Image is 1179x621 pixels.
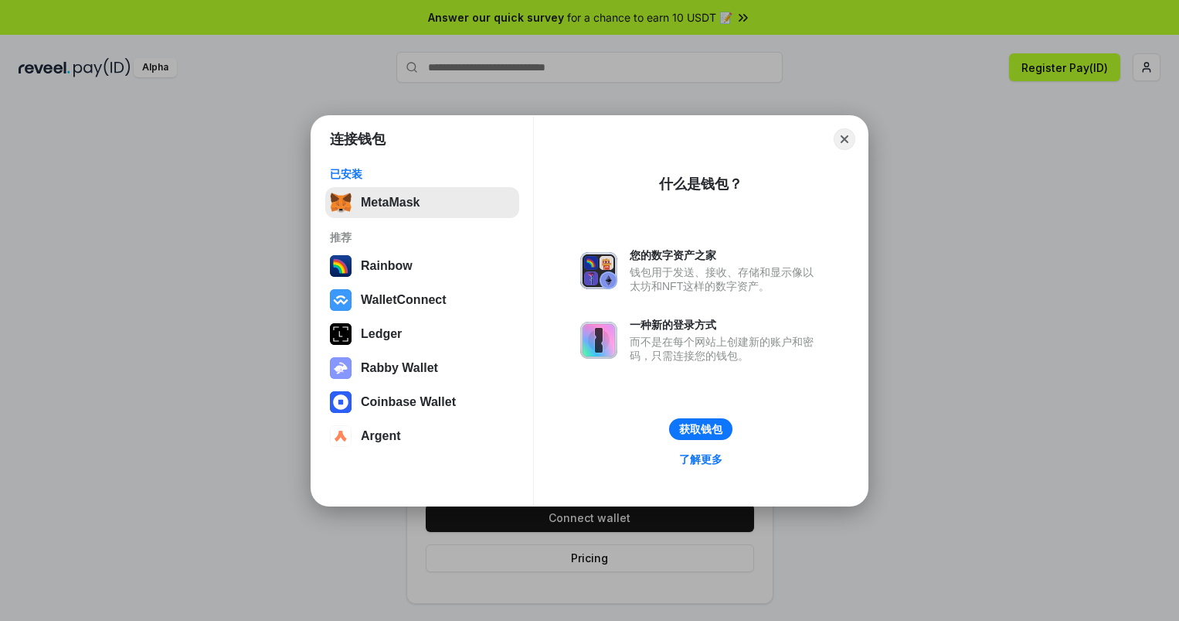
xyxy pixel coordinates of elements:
img: svg+xml,%3Csvg%20xmlns%3D%22http%3A%2F%2Fwww.w3.org%2F2000%2Fsvg%22%20fill%3D%22none%22%20viewBox... [330,357,352,379]
div: 而不是在每个网站上创建新的账户和密码，只需连接您的钱包。 [630,335,821,363]
div: Rainbow [361,259,413,273]
div: Ledger [361,327,402,341]
div: 推荐 [330,230,515,244]
div: 什么是钱包？ [659,175,742,193]
button: Rabby Wallet [325,353,519,384]
div: Coinbase Wallet [361,395,456,409]
button: Close [834,128,855,150]
button: WalletConnect [325,285,519,316]
img: svg+xml,%3Csvg%20width%3D%2228%22%20height%3D%2228%22%20viewBox%3D%220%200%2028%2028%22%20fill%3D... [330,425,352,447]
img: svg+xml,%3Csvg%20width%3D%2228%22%20height%3D%2228%22%20viewBox%3D%220%200%2028%2028%22%20fill%3D... [330,289,352,311]
button: Argent [325,421,519,452]
div: 获取钱包 [679,422,722,436]
div: 钱包用于发送、接收、存储和显示像以太坊和NFT这样的数字资产。 [630,265,821,293]
button: Ledger [325,319,519,350]
button: MetaMask [325,187,519,218]
button: 获取钱包 [669,418,732,440]
div: 了解更多 [679,452,722,466]
img: svg+xml,%3Csvg%20width%3D%22120%22%20height%3D%22120%22%20viewBox%3D%220%200%20120%20120%22%20fil... [330,255,352,277]
h1: 连接钱包 [330,130,386,148]
button: Coinbase Wallet [325,387,519,418]
img: svg+xml,%3Csvg%20fill%3D%22none%22%20height%3D%2233%22%20viewBox%3D%220%200%2035%2033%22%20width%... [330,192,352,213]
img: svg+xml,%3Csvg%20xmlns%3D%22http%3A%2F%2Fwww.w3.org%2F2000%2Fsvg%22%20fill%3D%22none%22%20viewBox... [580,322,617,359]
div: 您的数字资产之家 [630,248,821,262]
img: svg+xml,%3Csvg%20xmlns%3D%22http%3A%2F%2Fwww.w3.org%2F2000%2Fsvg%22%20width%3D%2228%22%20height%3... [330,323,352,345]
div: 已安装 [330,167,515,181]
button: Rainbow [325,251,519,281]
div: Rabby Wallet [361,361,438,375]
div: WalletConnect [361,293,447,307]
a: 了解更多 [670,449,732,469]
div: Argent [361,429,401,443]
img: svg+xml,%3Csvg%20xmlns%3D%22http%3A%2F%2Fwww.w3.org%2F2000%2Fsvg%22%20fill%3D%22none%22%20viewBox... [580,252,617,289]
img: svg+xml,%3Csvg%20width%3D%2228%22%20height%3D%2228%22%20viewBox%3D%220%200%2028%2028%22%20fill%3D... [330,391,352,413]
div: 一种新的登录方式 [630,318,821,332]
div: MetaMask [361,196,420,210]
